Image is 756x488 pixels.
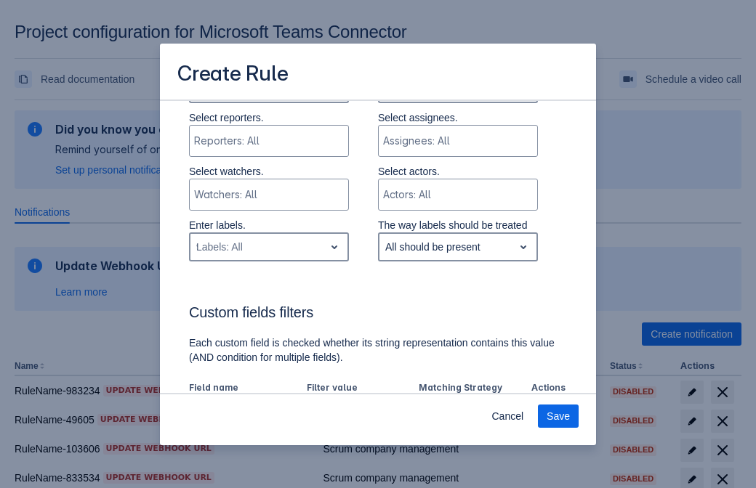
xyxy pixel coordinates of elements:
[491,404,523,428] span: Cancel
[189,218,349,232] p: Enter labels.
[515,238,532,256] span: open
[189,304,567,327] h3: Custom fields filters
[301,379,413,398] th: Filter value
[378,110,538,125] p: Select assignees.
[177,61,289,89] h3: Create Rule
[538,404,579,428] button: Save
[196,240,243,254] div: Labels: All
[526,379,567,398] th: Actions
[189,164,349,179] p: Select watchers.
[547,404,570,428] span: Save
[189,379,301,398] th: Field name
[385,241,480,253] div: All should be present
[326,238,343,256] span: open
[189,335,567,365] p: Each custom field is checked whether its string representation contains this value (AND condition...
[189,110,349,125] p: Select reporters.
[413,379,526,398] th: Matching Strategy
[378,164,538,179] p: Select actors.
[378,218,538,232] p: The way labels should be treated
[483,404,532,428] button: Cancel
